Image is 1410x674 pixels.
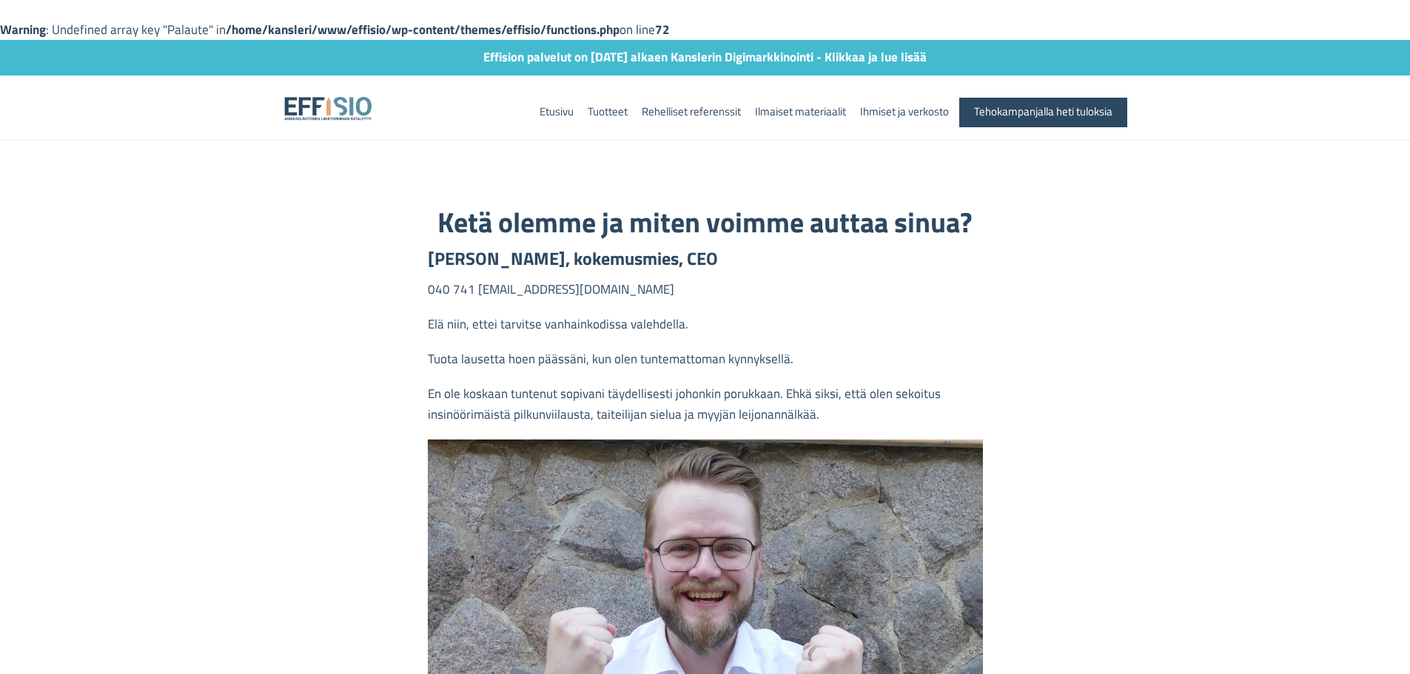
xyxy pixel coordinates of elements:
h2: [PERSON_NAME], kokemusmies, CEO [428,249,983,268]
a: Ihmiset ja verkosto [856,99,953,124]
img: Effisio [272,97,383,121]
h1: ​Ketä ​olemme ja miten voimme auttaa sinua? [428,207,983,238]
a: Ilmaiset materiaalit [751,99,850,124]
b: 72 [655,20,670,39]
b: /home/kansleri/www/effisio/wp-content/themes/effisio/functions.php [226,20,620,39]
p: En ole koskaan tuntenut sopivani täydellisesti johonkin porukkaan. Ehkä siksi, että olen sekoitus... [428,384,983,431]
p: Elä niin, ettei tarvitse vanhainkodissa valehdella. [428,314,983,342]
a: Etusivu [536,99,577,124]
a: Tuotteet [584,99,631,124]
a: Tehokampanjalla heti tuloksia [959,95,1127,127]
p: 040 741 [EMAIL_ADDRESS][DOMAIN_NAME] [428,280,983,307]
p: Tuota lausetta hoen päässäni, kun olen tuntemattoman kynnyksellä. [428,349,983,377]
a: Rehelliset referenssit [638,99,745,124]
picture: Juho [428,641,983,660]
